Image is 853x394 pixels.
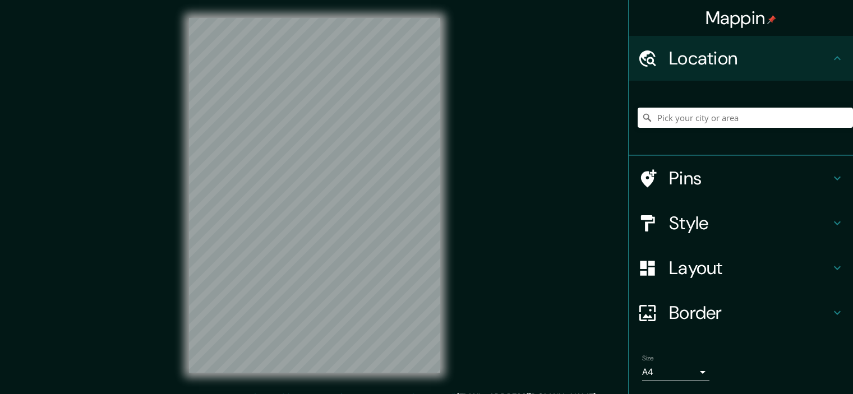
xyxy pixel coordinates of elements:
div: Layout [629,245,853,290]
h4: Mappin [706,7,777,29]
div: Location [629,36,853,81]
h4: Style [669,212,831,234]
h4: Pins [669,167,831,189]
div: A4 [642,363,709,381]
img: pin-icon.png [767,15,776,24]
div: Pins [629,156,853,201]
label: Size [642,354,654,363]
canvas: Map [189,18,440,373]
input: Pick your city or area [638,108,853,128]
h4: Location [669,47,831,69]
h4: Layout [669,257,831,279]
iframe: Help widget launcher [753,350,841,382]
h4: Border [669,302,831,324]
div: Border [629,290,853,335]
div: Style [629,201,853,245]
